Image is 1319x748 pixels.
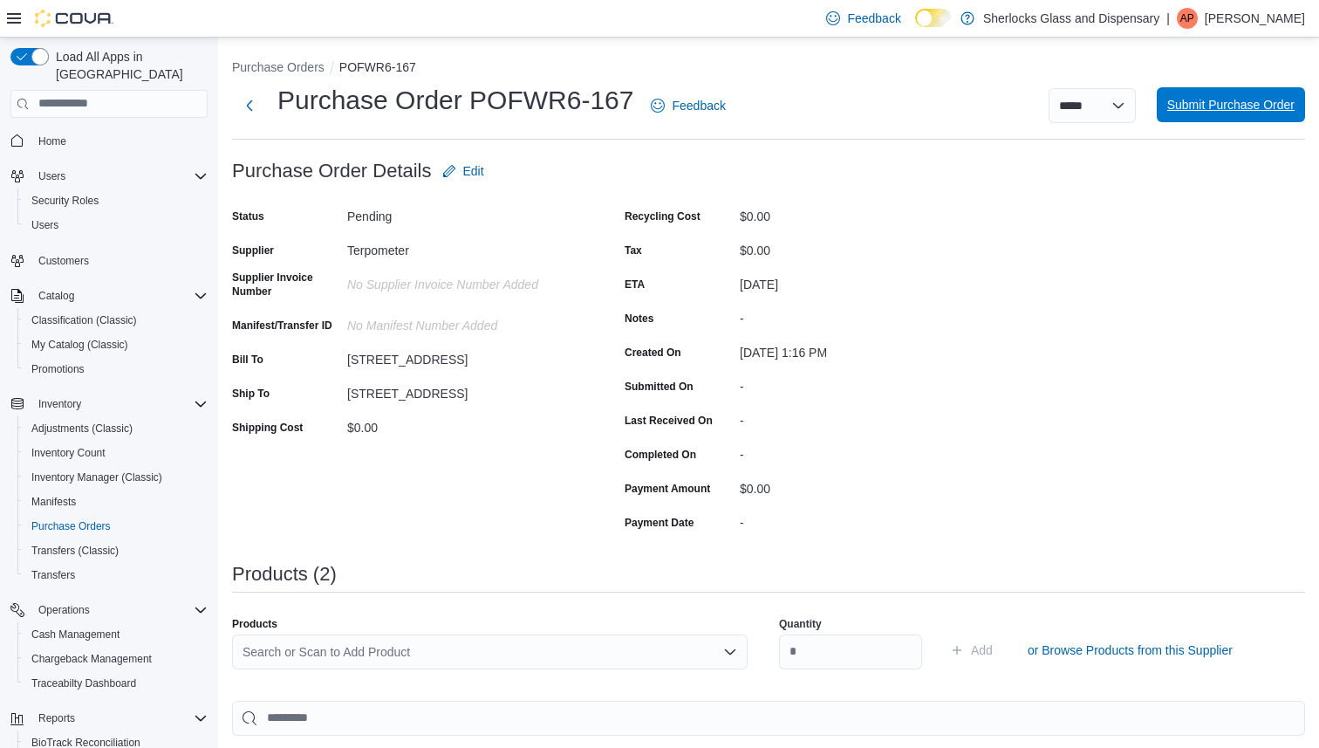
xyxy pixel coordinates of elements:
span: Users [38,169,65,183]
span: Feedback [847,10,900,27]
a: Users [24,215,65,236]
span: or Browse Products from this Supplier [1028,642,1233,659]
a: Home [31,131,73,152]
span: Inventory Count [24,443,208,463]
span: Feedback [672,97,725,114]
label: Products [232,617,277,631]
div: - [740,305,974,326]
span: Users [31,218,58,232]
span: Transfers (Classic) [31,544,119,558]
div: Alexander Pelliccia [1177,8,1198,29]
button: Transfers (Classic) [17,539,215,563]
div: - [740,509,974,530]
button: Catalog [3,284,215,308]
label: Last Received On [625,414,713,428]
a: Adjustments (Classic) [24,418,140,439]
span: Security Roles [24,190,208,211]
label: Created On [625,346,681,360]
label: Shipping Cost [232,421,303,435]
a: Customers [31,250,96,271]
label: Payment Amount [625,482,710,496]
a: Feedback [644,88,732,123]
button: Classification (Classic) [17,308,215,333]
span: Users [31,166,208,187]
div: - [740,407,974,428]
span: Classification (Classic) [31,313,137,327]
button: Users [31,166,72,187]
div: [STREET_ADDRESS] [347,380,581,401]
label: Completed On [625,448,696,462]
span: Edit [463,162,484,180]
span: Cash Management [24,624,208,645]
a: Feedback [819,1,907,36]
button: Security Roles [17,189,215,213]
span: My Catalog (Classic) [24,334,208,355]
h1: Purchase Order POFWR6-167 [277,83,633,118]
span: Promotions [31,362,85,376]
span: Traceabilty Dashboard [24,673,208,694]
span: Reports [31,708,208,729]
button: Promotions [17,357,215,381]
div: - [740,373,974,394]
label: Bill To [232,353,263,367]
button: Transfers [17,563,215,587]
label: Ship To [232,387,270,401]
a: Purchase Orders [24,516,118,537]
button: Inventory Count [17,441,215,465]
button: or Browse Products from this Supplier [1021,633,1240,668]
a: Traceabilty Dashboard [24,673,143,694]
a: Promotions [24,359,92,380]
span: Operations [38,603,90,617]
span: Traceabilty Dashboard [31,676,136,690]
div: $0.00 [347,414,581,435]
p: [PERSON_NAME] [1205,8,1305,29]
label: Recycling Cost [625,209,701,223]
span: Purchase Orders [24,516,208,537]
span: Home [31,130,208,152]
div: $0.00 [740,475,974,496]
button: Next [232,88,267,123]
a: Cash Management [24,624,126,645]
button: Catalog [31,285,81,306]
label: Supplier [232,244,274,257]
button: My Catalog (Classic) [17,333,215,357]
p: Sherlocks Glass and Dispensary [983,8,1159,29]
label: Manifest/Transfer ID [232,319,332,333]
span: Inventory Manager (Classic) [31,470,162,484]
span: Catalog [38,289,74,303]
span: Customers [31,250,208,271]
div: [DATE] 1:16 PM [740,339,974,360]
span: Add [971,642,993,659]
button: Inventory [3,392,215,416]
button: Traceabilty Dashboard [17,671,215,696]
a: My Catalog (Classic) [24,334,135,355]
button: Open list of options [723,645,737,659]
h3: Products (2) [232,564,337,585]
h3: Purchase Order Details [232,161,432,182]
button: Purchase Orders [232,60,325,74]
label: Supplier Invoice Number [232,271,340,299]
button: Inventory [31,394,88,415]
img: Cova [35,10,113,27]
button: Operations [3,598,215,622]
span: My Catalog (Classic) [31,338,128,352]
div: [STREET_ADDRESS] [347,346,581,367]
a: Classification (Classic) [24,310,144,331]
label: Submitted On [625,380,694,394]
span: Promotions [24,359,208,380]
span: Transfers [31,568,75,582]
button: Adjustments (Classic) [17,416,215,441]
div: No Manifest Number added [347,312,581,333]
div: No Supplier Invoice Number added [347,271,581,292]
span: Adjustments (Classic) [24,418,208,439]
button: Add [943,633,1000,668]
nav: An example of EuiBreadcrumbs [232,58,1305,79]
a: Inventory Count [24,443,113,463]
span: Dark Mode [915,27,916,28]
label: Quantity [779,617,822,631]
span: Home [38,134,66,148]
button: Manifests [17,490,215,514]
div: Terpometer [347,237,581,257]
div: $0.00 [740,237,974,257]
span: AP [1180,8,1194,29]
